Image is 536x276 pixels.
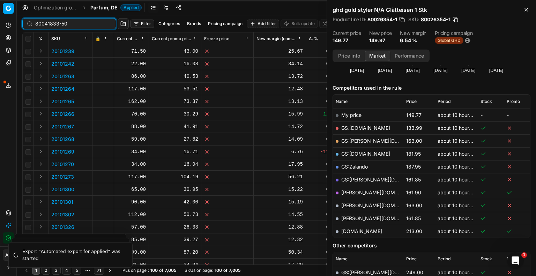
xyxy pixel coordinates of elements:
[34,4,79,11] a: Optimization groups
[319,20,347,28] button: Assign
[37,147,45,156] button: Expand
[117,36,139,42] span: Current price
[309,60,338,67] div: 0.00
[256,85,303,92] div: 12.48
[507,252,524,269] iframe: Intercom live chat
[406,112,422,118] span: 149.77
[184,20,204,28] button: Brands
[117,111,146,118] div: 70.00
[152,261,198,268] div: 34.94
[152,73,198,80] div: 40.53
[22,248,124,262] div: Export "Automated export for applied" was started
[256,173,303,180] div: 56.21
[461,68,475,73] text: [DATE]
[309,173,338,180] div: 0.00
[117,186,146,193] div: 65.00
[37,122,45,130] button: Expand
[51,98,74,105] button: 20101265
[37,59,45,68] button: Expand
[152,211,198,218] div: 50.73
[215,268,222,273] strong: 100
[256,261,303,268] div: 17.29
[51,199,73,206] button: 20101301
[51,111,74,118] p: 20101266
[438,138,482,144] span: about 10 hours ago
[421,16,451,23] span: 80026354-1
[150,268,158,273] strong: 100
[247,20,279,28] button: Add filter
[309,98,338,105] div: 0.00
[489,68,503,73] text: [DATE]
[152,36,191,42] span: Current promo price
[37,160,45,168] button: Expand
[73,266,81,275] button: 5
[309,111,338,118] div: 11.06
[152,186,198,193] div: 30.95
[156,20,183,28] button: Categories
[152,161,198,168] div: 16.94
[406,215,421,221] span: 161.85
[42,266,50,275] button: 2
[333,84,530,91] h5: Competitors used in the rule
[309,249,338,256] div: 0.00
[35,20,112,27] input: Search by SKU or title
[481,256,492,262] span: Stock
[256,111,303,118] div: 15.99
[400,37,426,44] dd: 6.54 %
[117,85,146,92] div: 117.00
[406,228,422,234] span: 213.00
[341,125,390,131] a: GS:[DOMAIN_NAME]
[51,224,74,231] button: 20101326
[341,269,430,275] a: GS:[PERSON_NAME][DOMAIN_NAME]
[309,73,338,80] div: 0.00
[204,36,229,42] span: Freeze price
[438,125,482,131] span: about 10 hours ago
[400,31,426,36] dt: New margin
[256,123,303,130] div: 14.72
[117,173,146,180] div: 117.00
[152,123,198,130] div: 41.91
[223,268,228,273] strong: of
[507,256,520,262] span: Promo
[117,48,146,55] div: 71.50
[22,266,114,275] nav: pagination
[51,73,74,80] button: 20101263
[51,136,74,143] button: 20101268
[256,186,303,193] div: 15.22
[341,164,368,170] a: GS:Zalando
[117,98,146,105] div: 162.00
[37,47,45,55] button: Expand
[51,85,74,92] button: 20101264
[52,266,61,275] button: 3
[309,236,338,243] div: 0.00
[37,185,45,193] button: Expand
[117,136,146,143] div: 59.00
[256,73,303,80] div: 13.72
[117,123,146,130] div: 88.00
[159,268,163,273] strong: of
[406,125,422,131] span: 133.99
[152,236,198,243] div: 39.27
[521,252,527,258] span: 1
[51,211,74,218] button: 20101302
[367,16,397,23] span: 80026354-1
[256,98,303,105] div: 13.13
[341,151,390,157] a: GS:[DOMAIN_NAME]
[51,48,74,55] p: 20101239
[117,73,146,80] div: 86.00
[51,60,74,67] button: 20101242
[37,97,45,105] button: Expand
[34,4,142,11] nav: breadcrumb
[309,211,338,218] div: 0.00
[406,189,421,195] span: 161.90
[333,242,530,249] h5: Other competitors
[369,37,392,44] dd: 149.97
[256,148,303,155] div: 6.76
[438,215,482,221] span: about 10 hours ago
[406,99,417,104] span: Price
[185,268,213,273] span: SKUs on page :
